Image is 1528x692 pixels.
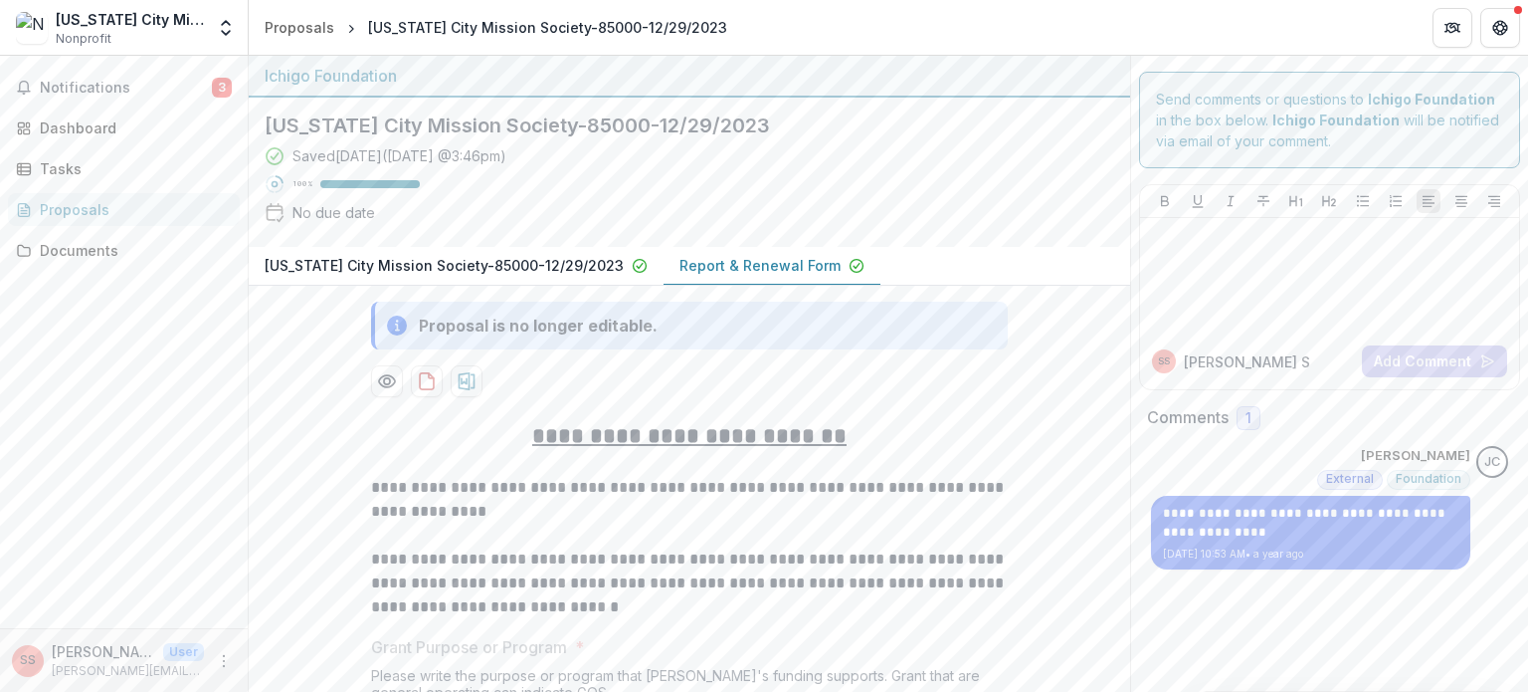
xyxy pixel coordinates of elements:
div: Sharada Singh [1158,356,1170,366]
button: Underline [1186,189,1210,213]
span: 3 [212,78,232,98]
p: [PERSON_NAME][EMAIL_ADDRESS][DOMAIN_NAME] [52,662,204,680]
p: 100 % [292,177,312,191]
button: Heading 1 [1284,189,1308,213]
span: Notifications [40,80,212,97]
button: Get Help [1480,8,1520,48]
a: Documents [8,234,240,267]
div: No due date [292,202,375,223]
button: Italicize [1219,189,1242,213]
span: 1 [1245,410,1251,427]
button: More [212,649,236,673]
button: download-proposal [451,365,482,397]
button: Bold [1153,189,1177,213]
button: Align Left [1417,189,1440,213]
div: Documents [40,240,224,261]
div: Proposals [265,17,334,38]
div: Janel Callon [1484,456,1500,469]
p: [DATE] 10:53 AM • a year ago [1163,547,1458,562]
button: Add Comment [1362,346,1507,377]
div: Ichigo Foundation [265,64,1114,88]
p: [US_STATE] City Mission Society-85000-12/29/2023 [265,255,624,276]
button: download-proposal [411,365,443,397]
h2: Comments [1147,408,1229,427]
p: Report & Renewal Form [679,255,841,276]
div: [US_STATE] City Mission Society-85000-12/29/2023 [368,17,727,38]
a: Tasks [8,152,240,185]
button: Preview a080d262-8e59-40c5-acdd-963fe52f6510-1.pdf [371,365,403,397]
h2: [US_STATE] City Mission Society-85000-12/29/2023 [265,114,1082,137]
div: Saved [DATE] ( [DATE] @ 3:46pm ) [292,145,506,166]
img: New York City Mission Society [16,12,48,44]
button: Heading 2 [1317,189,1341,213]
div: Tasks [40,158,224,179]
button: Ordered List [1384,189,1408,213]
button: Open entity switcher [212,8,240,48]
button: Align Center [1449,189,1473,213]
p: [PERSON_NAME] [52,641,155,662]
button: Align Right [1482,189,1506,213]
div: Proposal is no longer editable. [419,314,658,338]
p: [PERSON_NAME] [1361,446,1470,466]
button: Bullet List [1351,189,1375,213]
span: Foundation [1396,472,1461,486]
a: Proposals [8,193,240,226]
button: Partners [1432,8,1472,48]
span: External [1326,472,1374,486]
p: [PERSON_NAME] S [1184,351,1310,372]
div: Proposals [40,199,224,220]
div: [US_STATE] City Mission Society [56,9,204,30]
p: Grant Purpose or Program [371,635,567,659]
a: Dashboard [8,112,240,144]
button: Notifications3 [8,72,240,104]
nav: breadcrumb [257,13,735,42]
span: Nonprofit [56,30,111,48]
div: Dashboard [40,117,224,138]
a: Proposals [257,13,342,42]
div: Send comments or questions to in the box below. will be notified via email of your comment. [1139,72,1520,168]
div: Sharada Singh [20,654,36,667]
strong: Ichigo Foundation [1272,112,1400,128]
p: User [163,643,204,661]
strong: Ichigo Foundation [1368,91,1495,108]
button: Strike [1251,189,1275,213]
